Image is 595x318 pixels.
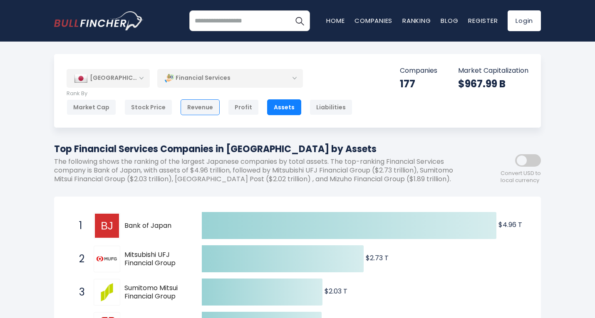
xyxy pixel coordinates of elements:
[366,253,389,263] text: $2.73 T
[67,99,116,115] div: Market Cap
[54,11,144,30] img: bullfincher logo
[402,16,431,25] a: Ranking
[124,284,187,301] span: Sumitomo Mitsui Financial Group
[458,67,528,75] p: Market Capitalization
[468,16,498,25] a: Register
[355,16,392,25] a: Companies
[75,252,83,266] span: 2
[54,158,466,183] p: The following shows the ranking of the largest Japanese companies by total assets. The top-rankin...
[67,69,150,87] div: [GEOGRAPHIC_DATA]
[325,286,347,296] text: $2.03 T
[95,280,119,304] img: Sumitomo Mitsui Financial Group
[181,99,220,115] div: Revenue
[124,99,172,115] div: Stock Price
[501,170,541,184] span: Convert USD to local currency
[95,253,119,265] img: Mitsubishi UFJ Financial Group
[508,10,541,31] a: Login
[124,251,187,268] span: Mitsubishi UFJ Financial Group
[124,222,187,230] span: Bank of Japan
[75,285,83,299] span: 3
[498,220,522,229] text: $4.96 T
[441,16,458,25] a: Blog
[326,16,345,25] a: Home
[54,11,144,30] a: Go to homepage
[289,10,310,31] button: Search
[228,99,259,115] div: Profit
[95,214,119,238] img: Bank of Japan
[310,99,352,115] div: Liabilities
[67,90,352,97] p: Rank By
[75,219,83,233] span: 1
[400,67,437,75] p: Companies
[157,69,303,88] div: Financial Services
[400,77,437,90] div: 177
[267,99,301,115] div: Assets
[54,142,466,156] h1: Top Financial Services Companies in [GEOGRAPHIC_DATA] by Assets
[458,77,528,90] div: $967.99 B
